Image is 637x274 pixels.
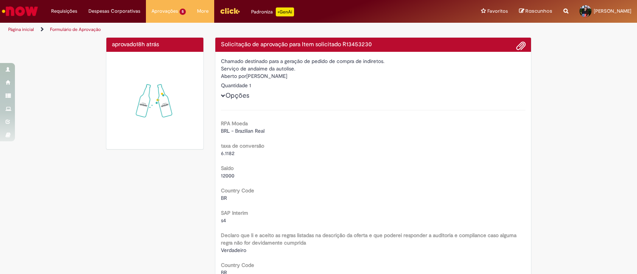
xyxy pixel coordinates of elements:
[221,217,226,224] span: s4
[221,150,234,157] span: 6.1182
[152,7,178,15] span: Aprovações
[221,142,264,149] b: taxa de conversão
[221,41,525,48] h4: Solicitação de aprovação para Item solicitado R13453230
[136,41,159,48] span: 18h atrás
[221,187,254,194] b: Country Code
[276,7,294,16] p: +GenAi
[221,72,525,82] div: [PERSON_NAME]
[221,210,248,216] b: SAP Interim
[221,57,525,65] div: Chamado destinado para a geração de pedido de compra de indiretos.
[519,8,552,15] a: Rascunhos
[221,165,234,171] b: Saldo
[6,23,419,37] ul: Trilhas de página
[221,127,265,134] span: BRL - Brazilian Real
[136,41,159,48] time: 27/08/2025 17:16:13
[221,247,246,253] span: Verdadeiro
[51,7,77,15] span: Requisições
[221,195,227,201] span: BR
[50,26,101,32] a: Formulário de Aprovação
[251,7,294,16] div: Padroniza
[112,57,198,144] img: sucesso_1.gif
[88,7,140,15] span: Despesas Corporativas
[221,262,254,268] b: Country Code
[487,7,508,15] span: Favoritos
[8,26,34,32] a: Página inicial
[220,5,240,16] img: click_logo_yellow_360x200.png
[221,172,234,179] span: 12000
[197,7,209,15] span: More
[112,41,198,48] h4: aprovado
[221,72,246,80] label: Aberto por
[221,232,516,246] b: Declaro que li e aceito as regras listadas na descrição da oferta e que poderei responder a audit...
[1,4,39,19] img: ServiceNow
[221,65,525,72] div: Serviço de andaime da autolise.
[221,120,248,127] b: RPA Moeda
[594,8,631,14] span: [PERSON_NAME]
[221,82,525,89] div: Quantidade 1
[179,9,186,15] span: 5
[525,7,552,15] span: Rascunhos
